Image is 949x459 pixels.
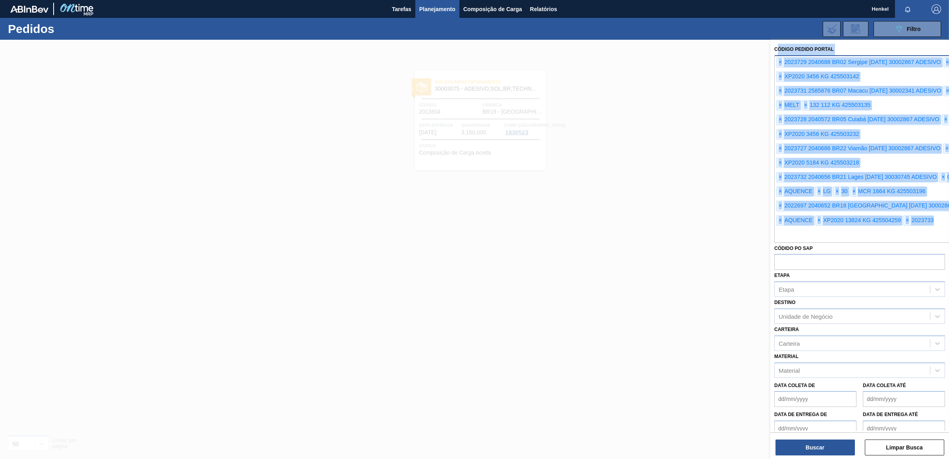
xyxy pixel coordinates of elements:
[907,26,921,32] span: Filtro
[530,4,557,14] span: Relatórios
[903,215,934,226] div: 2023733
[774,300,795,305] label: Destino
[774,391,856,407] input: dd/mm/yyyy
[776,86,941,96] div: 2023731 2585876 BR07 Macacu [DATE] 30002341 ADESIVO
[774,46,834,52] label: Código Pedido Portal
[777,72,784,81] span: ×
[815,215,901,226] div: XP2020 13824 KG 425504259
[774,327,799,332] label: Carteira
[776,100,800,110] div: MELT
[777,86,784,96] span: ×
[939,172,947,182] span: ×
[774,420,856,436] input: dd/mm/yyyy
[802,100,871,110] div: 132 112 KG 425503135
[774,383,815,388] label: Data coleta de
[776,172,937,182] div: 2023732 2040656 BR21 Lages [DATE] 30030745 ADESIVO
[823,21,841,37] div: Importar Negociações dos Pedidos
[863,383,906,388] label: Data coleta até
[816,216,823,225] span: ×
[776,129,859,139] div: XP2020 3456 KG 425503232
[843,21,868,37] div: Solicitação de Revisão de Pedidos
[776,158,859,168] div: XP2020 5184 KG 425503218
[777,158,784,168] span: ×
[932,4,941,14] img: Logout
[850,186,926,197] div: MCR 1664 KG 425503196
[776,186,813,197] div: AQUENCE
[833,187,841,196] span: ×
[8,24,131,33] h1: Pedidos
[419,4,455,14] span: Planejamento
[392,4,411,14] span: Tarefas
[779,313,833,320] div: Unidade de Negócio
[777,101,784,110] span: ×
[774,273,790,278] label: Etapa
[863,420,945,436] input: dd/mm/yyyy
[463,4,522,14] span: Composição de Carga
[863,412,918,417] label: Data de Entrega até
[777,187,784,196] span: ×
[874,21,941,37] button: Filtro
[776,72,859,82] div: XP2020 3456 KG 425503142
[776,215,813,226] div: AQUENCE
[863,391,945,407] input: dd/mm/yyyy
[851,187,858,196] span: ×
[895,4,920,15] button: Notificações
[776,143,941,154] div: 2023727 2040686 BR22 Viamão [DATE] 30002867 ADESIVO
[777,115,784,124] span: ×
[777,130,784,139] span: ×
[774,412,827,417] label: Data de Entrega de
[777,216,784,225] span: ×
[802,101,810,110] span: ×
[776,114,940,125] div: 2023728 2040572 BR05 Cuiabá [DATE] 30002867 ADESIVO
[779,286,794,293] div: Etapa
[777,201,784,211] span: ×
[776,57,941,68] div: 2023729 2040688 BR02 Sergipe [DATE] 30002867 ADESIVO
[904,216,911,225] span: ×
[777,172,784,182] span: ×
[10,6,48,13] img: TNhmsLtSVTkK8tSr43FrP2fwEKptu5GPRR3wAAAABJRU5ErkJggg==
[774,246,813,251] label: Códido PO SAP
[816,187,823,196] span: ×
[779,340,800,347] div: Carteira
[779,367,800,374] div: Material
[774,354,799,359] label: Material
[777,58,784,67] span: ×
[815,186,831,197] div: LG
[833,186,848,197] div: 30
[777,144,784,153] span: ×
